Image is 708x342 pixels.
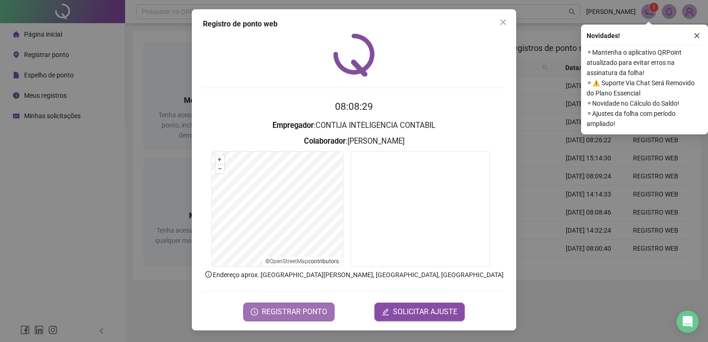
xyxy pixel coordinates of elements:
p: Endereço aprox. : [GEOGRAPHIC_DATA][PERSON_NAME], [GEOGRAPHIC_DATA], [GEOGRAPHIC_DATA] [203,270,505,280]
span: close [694,32,700,39]
strong: Colaborador [304,137,346,146]
li: © contributors. [265,258,340,265]
button: – [215,165,224,173]
span: SOLICITAR AJUSTE [393,306,457,317]
a: OpenStreetMap [270,258,308,265]
button: Close [496,15,511,30]
h3: : CONTIJA INTELIGENCIA CONTABIL [203,120,505,132]
span: edit [382,308,389,316]
img: QRPoint [333,33,375,76]
button: editSOLICITAR AJUSTE [374,303,465,321]
span: clock-circle [251,308,258,316]
h3: : [PERSON_NAME] [203,135,505,147]
div: Registro de ponto web [203,19,505,30]
span: REGISTRAR PONTO [262,306,327,317]
span: ⚬ Mantenha o aplicativo QRPoint atualizado para evitar erros na assinatura da folha! [587,47,702,78]
span: ⚬ Ajustes da folha com período ampliado! [587,108,702,129]
div: Open Intercom Messenger [676,310,699,333]
span: ⚬ ⚠️ Suporte Via Chat Será Removido do Plano Essencial [587,78,702,98]
strong: Empregador [272,121,314,130]
span: ⚬ Novidade no Cálculo do Saldo! [587,98,702,108]
time: 08:08:29 [335,101,373,112]
span: close [499,19,507,26]
button: + [215,155,224,164]
button: REGISTRAR PONTO [243,303,335,321]
span: info-circle [204,270,213,279]
span: Novidades ! [587,31,620,41]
